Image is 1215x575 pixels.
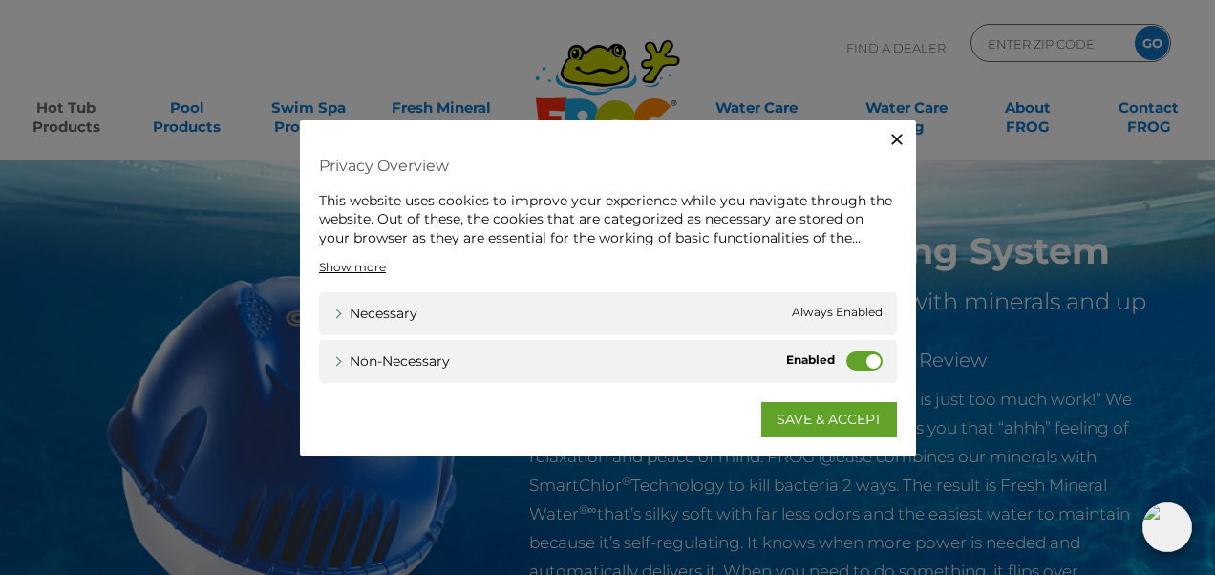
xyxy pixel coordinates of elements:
[333,351,450,372] a: Non-necessary
[792,304,883,324] span: Always Enabled
[761,402,897,437] a: SAVE & ACCEPT
[333,304,417,324] a: Necessary
[319,259,386,276] a: Show more
[1142,502,1192,552] img: openIcon
[319,191,897,247] div: This website uses cookies to improve your experience while you navigate through the website. Out ...
[319,148,897,181] h4: Privacy Overview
